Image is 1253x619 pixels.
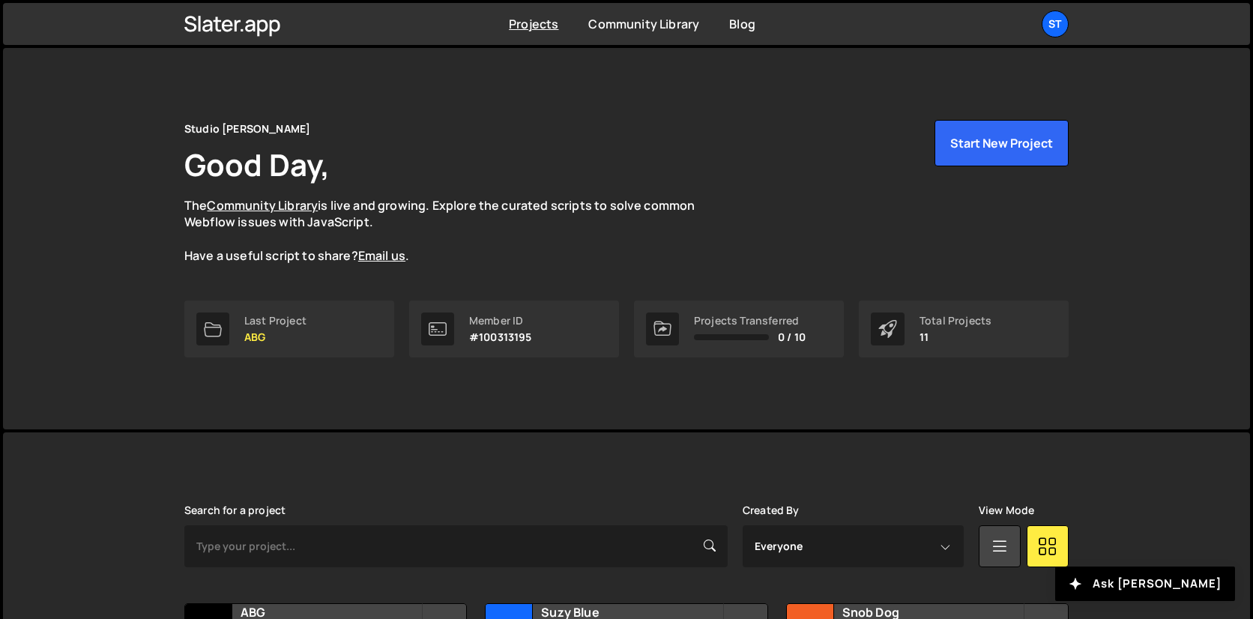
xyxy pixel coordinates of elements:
a: Blog [729,16,755,32]
div: Studio [PERSON_NAME] [184,120,310,138]
a: St [1042,10,1069,37]
p: #100313195 [469,331,532,343]
a: Projects [509,16,558,32]
label: View Mode [979,504,1034,516]
label: Search for a project [184,504,286,516]
input: Type your project... [184,525,728,567]
div: Total Projects [920,315,991,327]
div: Member ID [469,315,532,327]
p: The is live and growing. Explore the curated scripts to solve common Webflow issues with JavaScri... [184,197,724,265]
p: ABG [244,331,307,343]
span: 0 / 10 [778,331,806,343]
button: Start New Project [935,120,1069,166]
div: Projects Transferred [694,315,806,327]
a: Community Library [588,16,699,32]
a: Email us [358,247,405,264]
a: Community Library [207,197,318,214]
button: Ask [PERSON_NAME] [1055,567,1235,601]
p: 11 [920,331,991,343]
label: Created By [743,504,800,516]
div: Last Project [244,315,307,327]
h1: Good Day, [184,144,330,185]
a: Last Project ABG [184,301,394,357]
